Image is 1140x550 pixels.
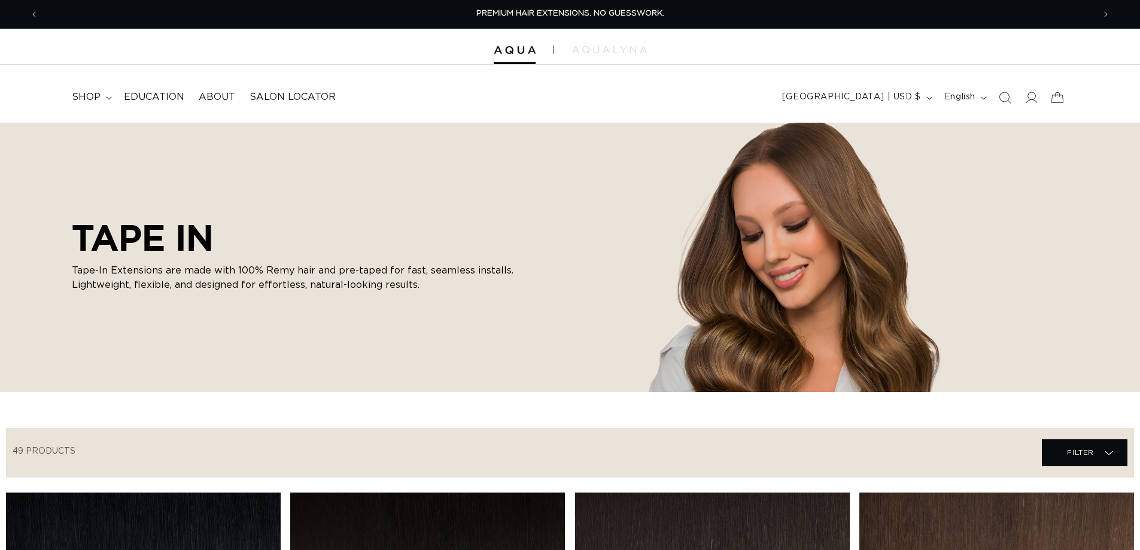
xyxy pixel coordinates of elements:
[937,86,992,109] button: English
[782,91,921,104] span: [GEOGRAPHIC_DATA] | USD $
[1093,3,1119,26] button: Next announcement
[572,46,647,53] img: aqualyna.com
[494,46,536,54] img: Aqua Hair Extensions
[117,84,191,111] a: Education
[191,84,242,111] a: About
[250,91,336,104] span: Salon Locator
[72,91,101,104] span: shop
[944,91,975,104] span: English
[72,217,527,259] h2: TAPE IN
[775,86,937,109] button: [GEOGRAPHIC_DATA] | USD $
[992,84,1018,111] summary: Search
[65,84,117,111] summary: shop
[21,3,47,26] button: Previous announcement
[13,447,75,455] span: 49 products
[1067,441,1094,464] span: Filter
[124,91,184,104] span: Education
[242,84,343,111] a: Salon Locator
[72,263,527,292] p: Tape-In Extensions are made with 100% Remy hair and pre-taped for fast, seamless installs. Lightw...
[476,10,664,17] span: PREMIUM HAIR EXTENSIONS. NO GUESSWORK.
[1042,439,1127,466] summary: Filter
[199,91,235,104] span: About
